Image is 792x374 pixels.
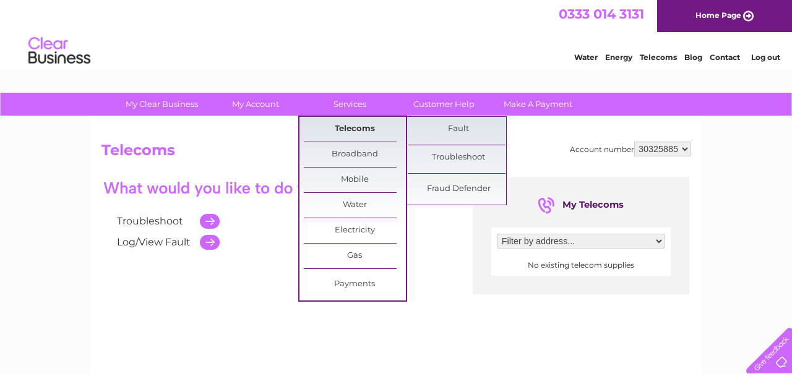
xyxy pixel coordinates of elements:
[751,53,780,62] a: Log out
[304,244,406,268] a: Gas
[117,236,191,248] a: Log/View Fault
[304,272,406,297] a: Payments
[299,93,401,116] a: Services
[393,93,495,116] a: Customer Help
[304,117,406,142] a: Telecoms
[111,93,213,116] a: My Clear Business
[304,218,406,243] a: Electricity
[559,6,644,22] a: 0333 014 3131
[605,53,632,62] a: Energy
[538,195,624,215] div: My Telecoms
[105,7,689,60] div: Clear Business is a trading name of Verastar Limited (registered in [GEOGRAPHIC_DATA] No. 3667643...
[684,53,702,62] a: Blog
[487,93,589,116] a: Make A Payment
[205,93,307,116] a: My Account
[497,261,665,270] center: No existing telecom supplies
[117,215,183,227] a: Troubleshoot
[28,32,91,70] img: logo.png
[101,142,691,165] h2: Telecoms
[408,145,510,170] a: Troubleshoot
[304,168,406,192] a: Mobile
[640,53,677,62] a: Telecoms
[408,177,510,202] a: Fraud Defender
[710,53,740,62] a: Contact
[304,142,406,167] a: Broadband
[304,193,406,218] a: Water
[574,53,598,62] a: Water
[570,142,691,156] div: Account number
[408,117,510,142] a: Fault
